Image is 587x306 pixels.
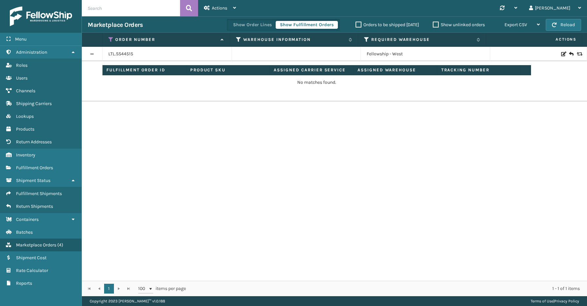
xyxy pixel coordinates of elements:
span: Actions [488,34,580,45]
td: Fellowship - West [361,47,490,61]
span: Return Addresses [16,139,52,145]
span: Shipment Cost [16,255,46,261]
span: ( 4 ) [57,242,63,248]
span: Administration [16,49,47,55]
i: Replace [577,52,581,56]
button: Show Fulfillment Orders [276,21,338,29]
label: Show unlinked orders [433,22,485,27]
label: Assigned Warehouse [358,67,433,73]
label: Product SKU [190,67,266,73]
img: logo [10,7,72,26]
span: Containers [16,217,39,222]
span: Lookups [16,114,34,119]
span: Reports [16,280,32,286]
p: No matches found. [276,79,358,86]
a: Terms of Use [531,299,553,303]
a: Privacy Policy [554,299,579,303]
span: Shipping Carriers [16,101,52,106]
span: Users [16,75,28,81]
span: Inventory [16,152,35,158]
label: Warehouse Information [243,37,345,43]
span: Rate Calculator [16,268,48,273]
a: LTL.SS44515 [108,51,133,57]
span: Menu [15,36,27,42]
label: Assigned Carrier Service [274,67,349,73]
i: Create Return Label [569,51,573,57]
span: Shipment Status [16,178,50,183]
span: Export CSV [504,22,527,27]
div: | [531,296,579,306]
span: Roles [16,63,28,68]
p: Copyright 2023 [PERSON_NAME]™ v 1.0.188 [90,296,165,306]
span: items per page [138,284,186,294]
span: Return Shipments [16,204,53,209]
span: Marketplace Orders [16,242,56,248]
span: Products [16,126,34,132]
h3: Marketplace Orders [88,21,143,29]
button: Show Order Lines [229,21,276,29]
span: Batches [16,229,33,235]
label: Fulfillment Order ID [106,67,182,73]
label: Tracking Number [441,67,517,73]
span: Fulfillment Shipments [16,191,62,196]
span: Fulfillment Orders [16,165,53,171]
button: Reload [546,19,581,31]
label: Orders to be shipped [DATE] [356,22,419,27]
label: Required Warehouse [371,37,473,43]
a: 1 [104,284,114,294]
span: Actions [212,5,227,11]
span: Channels [16,88,35,94]
label: Order Number [115,37,217,43]
span: 100 [138,285,148,292]
div: 1 - 1 of 1 items [195,285,580,292]
i: Edit [561,52,565,56]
